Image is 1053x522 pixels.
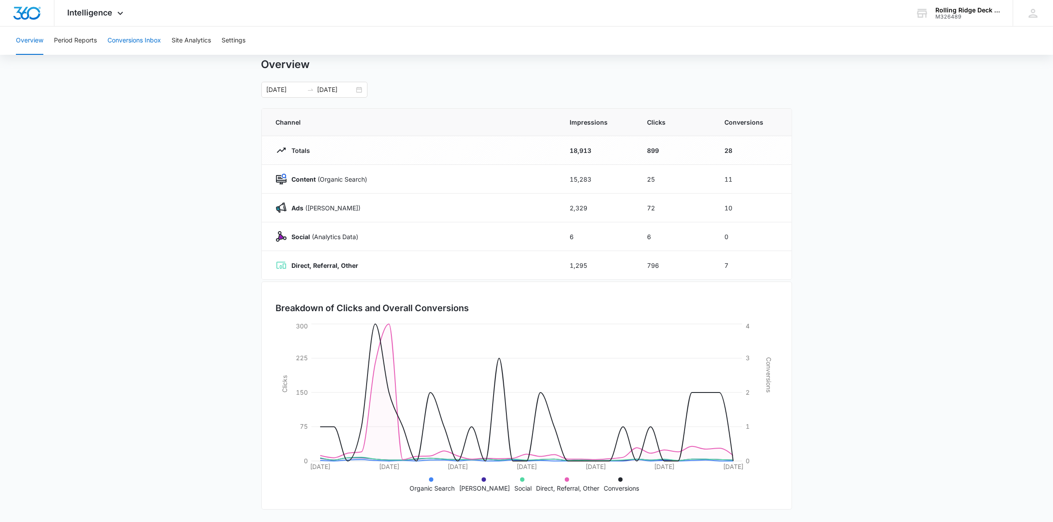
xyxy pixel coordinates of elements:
tspan: 0 [746,457,750,465]
p: Organic Search [410,484,455,493]
div: account id [935,14,1000,20]
tspan: Conversions [765,357,773,392]
p: (Organic Search) [287,175,368,184]
tspan: [DATE] [654,463,674,470]
td: 25 [637,165,714,194]
td: 15,283 [559,165,637,194]
tspan: [DATE] [585,463,605,470]
td: 72 [637,194,714,222]
span: swap-right [307,86,314,93]
p: (Analytics Data) [287,232,359,241]
button: Overview [16,27,43,55]
strong: Ads [292,204,304,212]
div: account name [935,7,1000,14]
p: Conversions [604,484,639,493]
tspan: 225 [296,354,308,362]
h3: Breakdown of Clicks and Overall Conversions [276,301,469,315]
p: Social [514,484,532,493]
img: Content [276,174,287,184]
tspan: [DATE] [379,463,399,470]
tspan: 3 [746,354,750,362]
td: 1,295 [559,251,637,280]
p: [PERSON_NAME] [459,484,510,493]
img: Ads [276,202,287,213]
td: 899 [637,136,714,165]
tspan: 300 [296,322,308,330]
span: Intelligence [68,8,113,17]
input: Start date [267,85,303,95]
span: to [307,86,314,93]
span: Channel [276,118,549,127]
tspan: [DATE] [517,463,537,470]
button: Period Reports [54,27,97,55]
p: Totals [287,146,310,155]
tspan: 2 [746,389,750,396]
h1: Overview [261,58,310,71]
img: Social [276,231,287,242]
td: 11 [714,165,792,194]
strong: Direct, Referral, Other [292,262,359,269]
span: Conversions [725,118,777,127]
td: 7 [714,251,792,280]
tspan: 150 [296,389,308,396]
button: Conversions Inbox [107,27,161,55]
button: Site Analytics [172,27,211,55]
td: 6 [637,222,714,251]
span: Clicks [647,118,704,127]
td: 6 [559,222,637,251]
tspan: Clicks [280,375,288,392]
strong: Content [292,175,316,183]
tspan: [DATE] [448,463,468,470]
td: 2,329 [559,194,637,222]
button: Settings [222,27,245,55]
tspan: 75 [300,423,308,430]
tspan: [DATE] [723,463,743,470]
input: End date [318,85,354,95]
td: 18,913 [559,136,637,165]
td: 10 [714,194,792,222]
p: Direct, Referral, Other [536,484,599,493]
tspan: [DATE] [310,463,330,470]
tspan: 0 [304,457,308,465]
td: 796 [637,251,714,280]
td: 0 [714,222,792,251]
td: 28 [714,136,792,165]
p: ([PERSON_NAME]) [287,203,361,213]
tspan: 1 [746,423,750,430]
strong: Social [292,233,310,240]
tspan: 4 [746,322,750,330]
span: Impressions [570,118,626,127]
